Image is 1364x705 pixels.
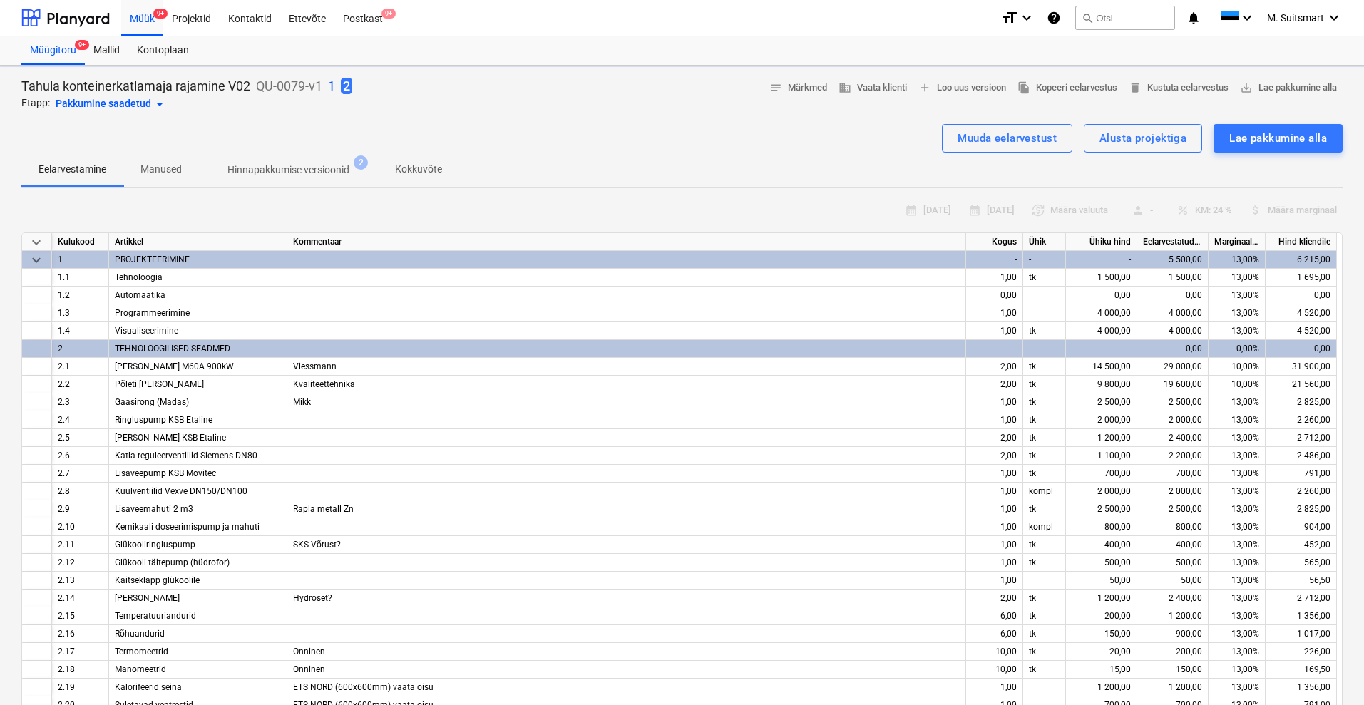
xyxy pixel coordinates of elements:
span: Kalorifeerid seina [115,682,182,692]
div: kompl [1023,483,1066,500]
div: 1.4 [52,322,109,340]
div: 1,00 [966,554,1023,572]
div: 13,00% [1209,304,1266,322]
div: tk [1023,429,1066,447]
div: kompl [1023,518,1066,536]
div: 13,00% [1209,251,1266,269]
span: Mikk [293,397,311,407]
div: 2 400,00 [1137,590,1209,607]
div: Lae pakkumine alla [1229,129,1327,148]
span: arrow_drop_down [151,96,168,113]
div: 0,00 [1266,287,1337,304]
div: 150,00 [1137,661,1209,679]
div: 13,00% [1209,465,1266,483]
span: Rapla metall Zn [293,504,354,514]
div: 19 600,00 [1137,376,1209,393]
div: 452,00 [1266,536,1337,554]
span: TEHNOLOOGILISED SEADMED [115,344,230,354]
div: 2 486,00 [1266,447,1337,465]
div: 2.12 [52,554,109,572]
div: 13,00% [1209,518,1266,536]
div: Pakkumine saadetud [56,96,168,113]
div: 13,00% [1209,483,1266,500]
div: 169,50 [1266,661,1337,679]
div: 1,00 [966,465,1023,483]
span: Viessmann [293,361,337,371]
div: 1 500,00 [1066,269,1137,287]
span: M. Suitsmart [1267,12,1324,24]
div: 2.10 [52,518,109,536]
div: Muuda eelarvestust [958,129,1057,148]
span: 2 [354,155,368,170]
div: 13,00% [1209,447,1266,465]
span: Manomeetrid [115,664,166,674]
div: - [1023,251,1066,269]
button: 1 [328,77,335,96]
div: - [1023,340,1066,358]
div: Mallid [85,36,128,65]
div: 13,00% [1209,572,1266,590]
span: SKS Võrust? [293,540,341,550]
div: 1,00 [966,322,1023,340]
div: 10,00 [966,661,1023,679]
div: 13,00% [1209,287,1266,304]
div: 2,00 [966,358,1023,376]
div: 2.17 [52,643,109,661]
div: 13,00% [1209,625,1266,643]
div: 1 017,00 [1266,625,1337,643]
div: 6,00 [966,607,1023,625]
span: search [1082,12,1093,24]
div: tk [1023,411,1066,429]
div: 2,00 [966,429,1023,447]
span: Hydroset? [293,593,332,603]
p: Hinnapakkumise versioonid [227,163,349,177]
span: business [839,81,851,94]
div: 50,00 [1137,572,1209,590]
div: tk [1023,607,1066,625]
div: 2 712,00 [1266,429,1337,447]
i: format_size [1001,9,1018,26]
div: 2 400,00 [1137,429,1209,447]
div: 13,00% [1209,607,1266,625]
div: tk [1023,447,1066,465]
button: Alusta projektiga [1084,124,1202,153]
div: 1 200,00 [1066,429,1137,447]
span: Märkmed [769,80,827,96]
div: 2 260,00 [1266,483,1337,500]
div: 2.4 [52,411,109,429]
div: Eelarvestatud maksumus [1137,233,1209,251]
div: 2.13 [52,572,109,590]
div: 1.3 [52,304,109,322]
div: 13,00% [1209,322,1266,340]
div: 0,00 [966,287,1023,304]
span: Tehnoloogia [115,272,163,282]
span: notes [769,81,782,94]
div: 791,00 [1266,465,1337,483]
div: 13,00% [1209,643,1266,661]
div: 1,00 [966,411,1023,429]
div: 1,00 [966,679,1023,696]
div: 1 [52,251,109,269]
span: Lae pakkumine alla [1240,80,1337,96]
span: Onninen [293,664,325,674]
div: 56,50 [1266,572,1337,590]
div: 400,00 [1137,536,1209,554]
span: Loo uus versioon [918,80,1006,96]
div: 1,00 [966,269,1023,287]
div: tk [1023,393,1066,411]
span: Katel Viessmann M60A 900kW [115,361,234,371]
div: 400,00 [1066,536,1137,554]
button: Lae pakkumine alla [1234,77,1343,99]
div: tk [1023,536,1066,554]
div: 10,00 [966,643,1023,661]
div: 1,00 [966,500,1023,518]
span: Kaitseklapp glükoolile [115,575,200,585]
span: 9+ [381,9,396,19]
div: 2 500,00 [1066,393,1137,411]
span: ETS NORD (600x600mm) vaata oisu [293,682,434,692]
div: 13,00% [1209,269,1266,287]
p: QU-0079-v1 [256,78,322,95]
div: 4 000,00 [1137,322,1209,340]
div: tk [1023,322,1066,340]
button: Kustuta eelarvestus [1123,77,1234,99]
